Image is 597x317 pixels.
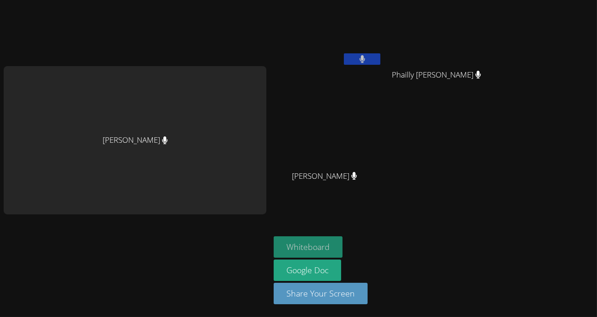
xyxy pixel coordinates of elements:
span: [PERSON_NAME] [292,170,357,183]
button: Share Your Screen [274,283,368,304]
button: Whiteboard [274,236,343,258]
a: Google Doc [274,260,341,281]
div: [PERSON_NAME] [4,66,266,214]
span: Phailly [PERSON_NAME] [392,68,481,82]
